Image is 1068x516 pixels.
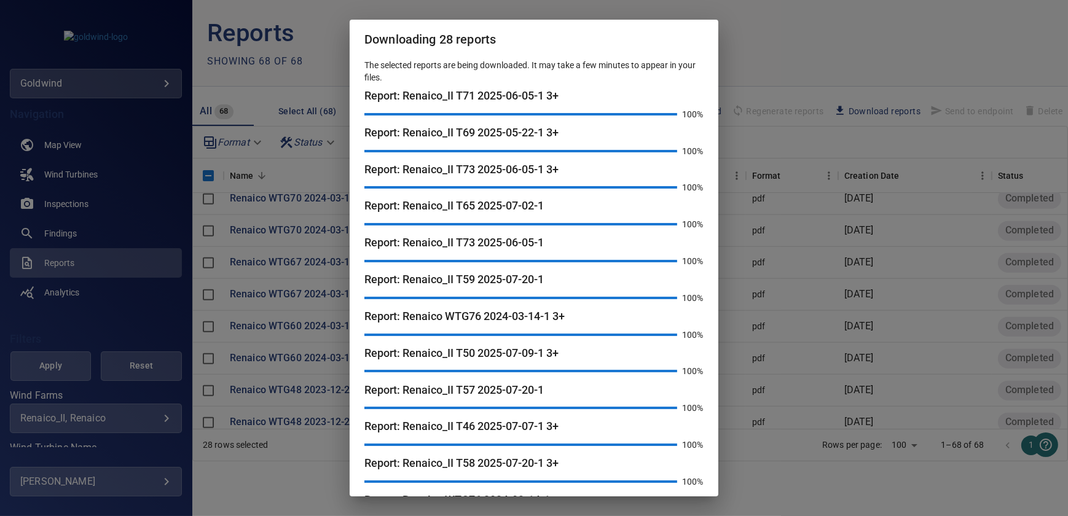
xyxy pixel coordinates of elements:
[682,475,704,488] p: 100%
[364,237,704,249] h4: Report: Renaico_II T73 2025-06-05-1
[364,59,704,84] p: The selected reports are being downloaded. It may take a few minutes to appear in your files.
[364,90,704,102] h4: Report: Renaico_II T71 2025-06-05-1 3+
[364,310,704,322] h4: Report: Renaico WTG76 2024-03-14-1 3+
[364,127,704,139] h4: Report: Renaico_II T69 2025-05-22-1 3+
[682,181,704,193] p: 100%
[364,200,704,212] h4: Report: Renaico_II T65 2025-07-02-1
[364,163,704,176] h4: Report: Renaico_II T73 2025-06-05-1 3+
[682,108,704,120] p: 100%
[682,329,704,341] p: 100%
[682,402,704,414] p: 100%
[364,384,704,396] h4: Report: Renaico_II T57 2025-07-20-1
[364,494,704,506] h4: Report: Renaico WTG76 2024-03-14-1
[364,273,704,286] h4: Report: Renaico_II T59 2025-07-20-1
[682,439,704,451] p: 100%
[364,347,704,359] h4: Report: Renaico_II T50 2025-07-09-1 3+
[350,20,718,59] h2: Downloading 28 reports
[682,292,704,304] p: 100%
[682,365,704,377] p: 100%
[682,145,704,157] p: 100%
[364,457,704,469] h4: Report: Renaico_II T58 2025-07-20-1 3+
[364,420,704,432] h4: Report: Renaico_II T46 2025-07-07-1 3+
[682,218,704,230] p: 100%
[682,255,704,267] p: 100%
